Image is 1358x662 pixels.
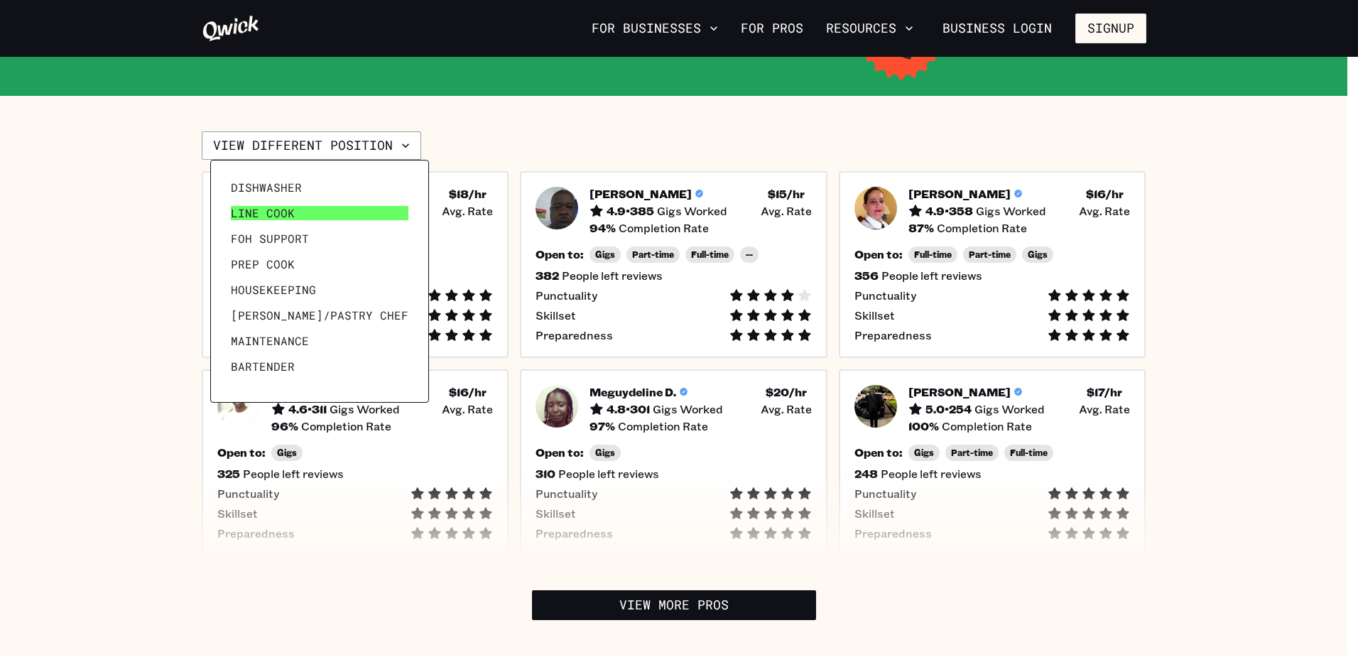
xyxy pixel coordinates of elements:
span: Line Cook [231,206,295,220]
span: [PERSON_NAME]/Pastry Chef [231,308,408,322]
span: Dishwasher [231,180,302,195]
span: Maintenance [231,334,309,348]
span: Bartender [231,359,295,374]
ul: View different position [225,175,414,388]
span: Barback [231,385,281,399]
span: Housekeeping [231,283,316,297]
span: Prep Cook [231,257,295,271]
span: FOH Support [231,232,309,246]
